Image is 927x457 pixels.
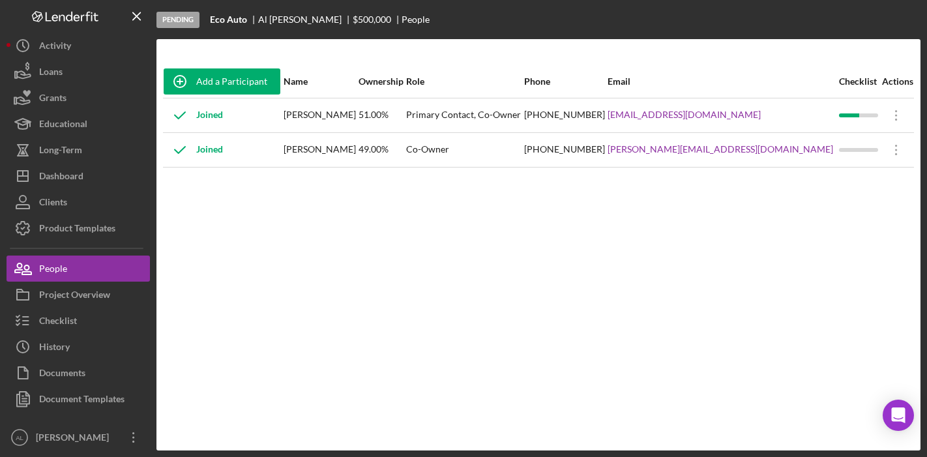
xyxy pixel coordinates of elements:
[7,137,150,163] button: Long-Term
[284,134,357,166] div: [PERSON_NAME]
[353,14,391,25] div: $500,000
[156,12,199,28] div: Pending
[39,189,67,218] div: Clients
[7,386,150,412] button: Document Templates
[7,308,150,334] button: Checklist
[608,76,837,87] div: Email
[359,76,404,87] div: Ownership
[39,59,63,88] div: Loans
[359,134,404,166] div: 49.00%
[524,99,606,132] div: [PHONE_NUMBER]
[16,434,23,441] text: AL
[406,99,523,132] div: Primary Contact, Co-Owner
[39,360,85,389] div: Documents
[7,334,150,360] button: History
[7,215,150,241] button: Product Templates
[284,99,357,132] div: [PERSON_NAME]
[883,400,914,431] div: Open Intercom Messenger
[402,14,430,25] div: People
[7,360,150,386] button: Documents
[39,308,77,337] div: Checklist
[7,85,150,111] button: Grants
[39,137,82,166] div: Long-Term
[406,134,523,166] div: Co-Owner
[7,189,150,215] button: Clients
[39,163,83,192] div: Dashboard
[258,14,353,25] div: Al [PERSON_NAME]
[284,76,357,87] div: Name
[196,68,267,95] div: Add a Participant
[406,76,523,87] div: Role
[608,110,761,120] a: [EMAIL_ADDRESS][DOMAIN_NAME]
[164,99,223,132] div: Joined
[39,334,70,363] div: History
[880,76,913,87] div: Actions
[210,14,247,25] b: Eco Auto
[164,134,223,166] div: Joined
[39,111,87,140] div: Educational
[7,59,150,85] button: Loans
[524,76,606,87] div: Phone
[7,163,150,189] button: Dashboard
[39,33,71,62] div: Activity
[39,386,125,415] div: Document Templates
[839,76,879,87] div: Checklist
[7,111,150,137] button: Educational
[7,424,150,450] button: AL[PERSON_NAME]
[39,256,67,285] div: People
[7,33,150,59] button: Activity
[7,282,150,308] button: Project Overview
[524,134,606,166] div: [PHONE_NUMBER]
[359,99,404,132] div: 51.00%
[608,144,833,155] a: [PERSON_NAME][EMAIL_ADDRESS][DOMAIN_NAME]
[39,282,110,311] div: Project Overview
[39,85,66,114] div: Grants
[39,215,115,244] div: Product Templates
[164,68,280,95] button: Add a Participant
[33,424,117,454] div: [PERSON_NAME]
[7,256,150,282] button: People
